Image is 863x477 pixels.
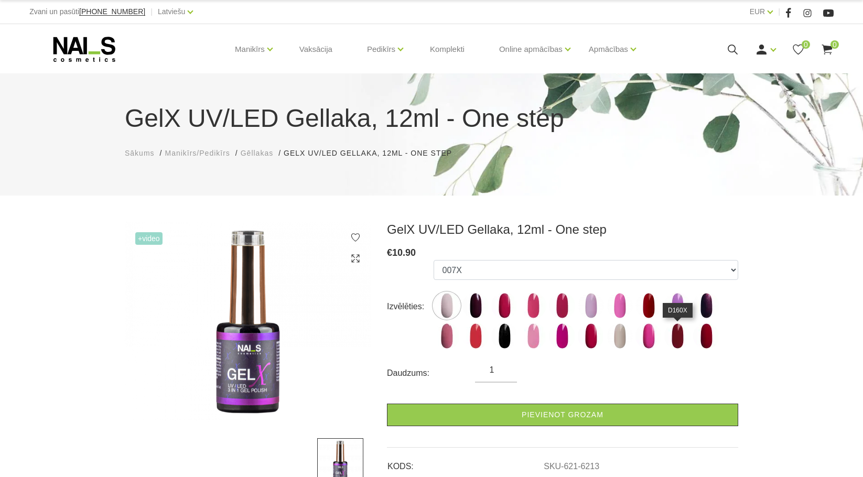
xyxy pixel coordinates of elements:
h1: GelX UV/LED Gellaka, 12ml - One step [125,100,738,137]
div: Izvēlēties: [387,298,434,315]
a: EUR [750,5,765,18]
img: ... [520,323,546,349]
img: ... [549,323,575,349]
div: Daudzums: [387,365,475,382]
span: 10.90 [392,247,416,258]
img: ... [693,323,719,349]
img: ... [578,292,604,319]
img: ... [578,323,604,349]
a: Online apmācības [499,28,563,70]
img: ... [549,292,575,319]
img: ... [520,292,546,319]
span: | [150,5,153,18]
span: 0 [830,40,839,49]
img: ... [635,323,662,349]
span: € [387,247,392,258]
span: Manikīrs/Pedikīrs [165,149,230,157]
img: ... [664,292,691,319]
a: Pievienot grozam [387,404,738,426]
span: 0 [802,40,810,49]
a: 0 [792,43,805,56]
div: Zvani un pasūti [29,5,145,18]
a: SKU-621-6213 [544,462,599,471]
a: Pedikīrs [367,28,395,70]
img: ... [635,292,662,319]
img: ... [434,292,460,319]
h3: GelX UV/LED Gellaka, 12ml - One step [387,222,738,237]
img: ... [491,292,517,319]
img: ... [462,292,489,319]
img: ... [125,222,371,422]
img: ... [664,323,691,349]
img: ... [434,323,460,349]
a: Manikīrs/Pedikīrs [165,148,230,159]
span: Gēllakas [241,149,273,157]
td: KODS: [387,453,543,473]
a: Latviešu [158,5,185,18]
a: Gēllakas [241,148,273,159]
span: | [778,5,780,18]
span: +Video [135,232,163,245]
li: GelX UV/LED Gellaka, 12ml - One step [284,148,462,159]
span: Sākums [125,149,155,157]
a: [PHONE_NUMBER] [79,8,145,16]
span: [PHONE_NUMBER] [79,7,145,16]
a: Sākums [125,148,155,159]
a: Apmācības [589,28,628,70]
img: ... [491,323,517,349]
a: Manikīrs [235,28,265,70]
a: Komplekti [422,24,473,74]
img: ... [607,323,633,349]
img: ... [607,292,633,319]
a: Vaksācija [291,24,341,74]
img: ... [462,323,489,349]
a: 0 [821,43,834,56]
img: ... [693,292,719,319]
